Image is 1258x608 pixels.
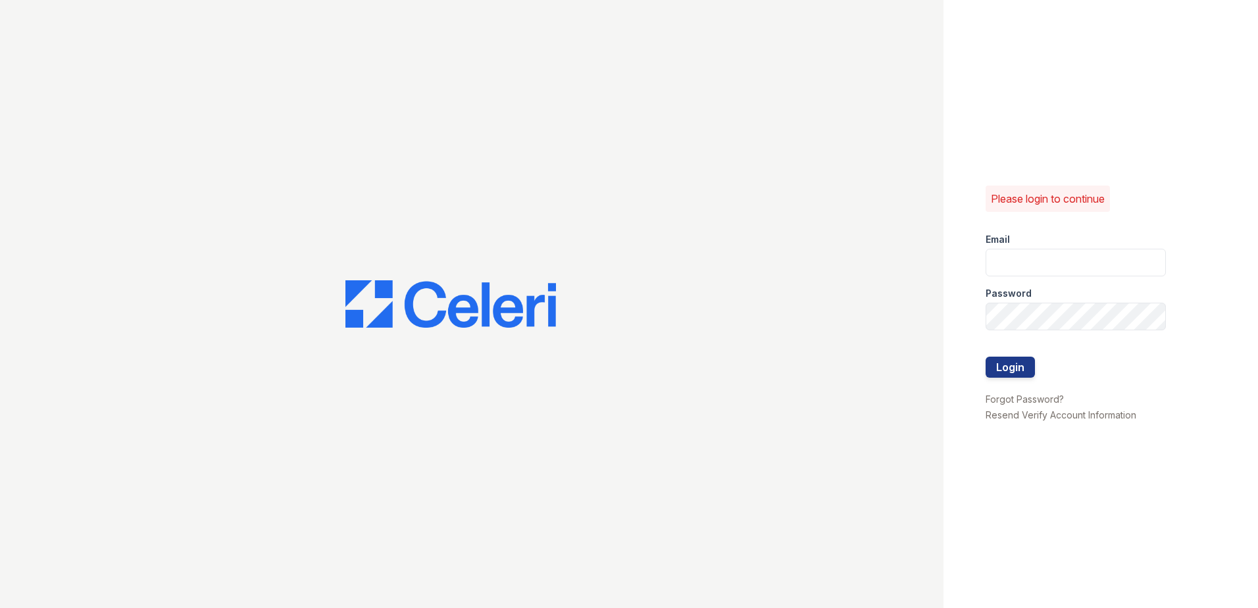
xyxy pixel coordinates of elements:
label: Password [986,287,1032,300]
a: Resend Verify Account Information [986,409,1136,420]
p: Please login to continue [991,191,1105,207]
button: Login [986,357,1035,378]
label: Email [986,233,1010,246]
img: CE_Logo_Blue-a8612792a0a2168367f1c8372b55b34899dd931a85d93a1a3d3e32e68fde9ad4.png [345,280,556,328]
a: Forgot Password? [986,393,1064,405]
